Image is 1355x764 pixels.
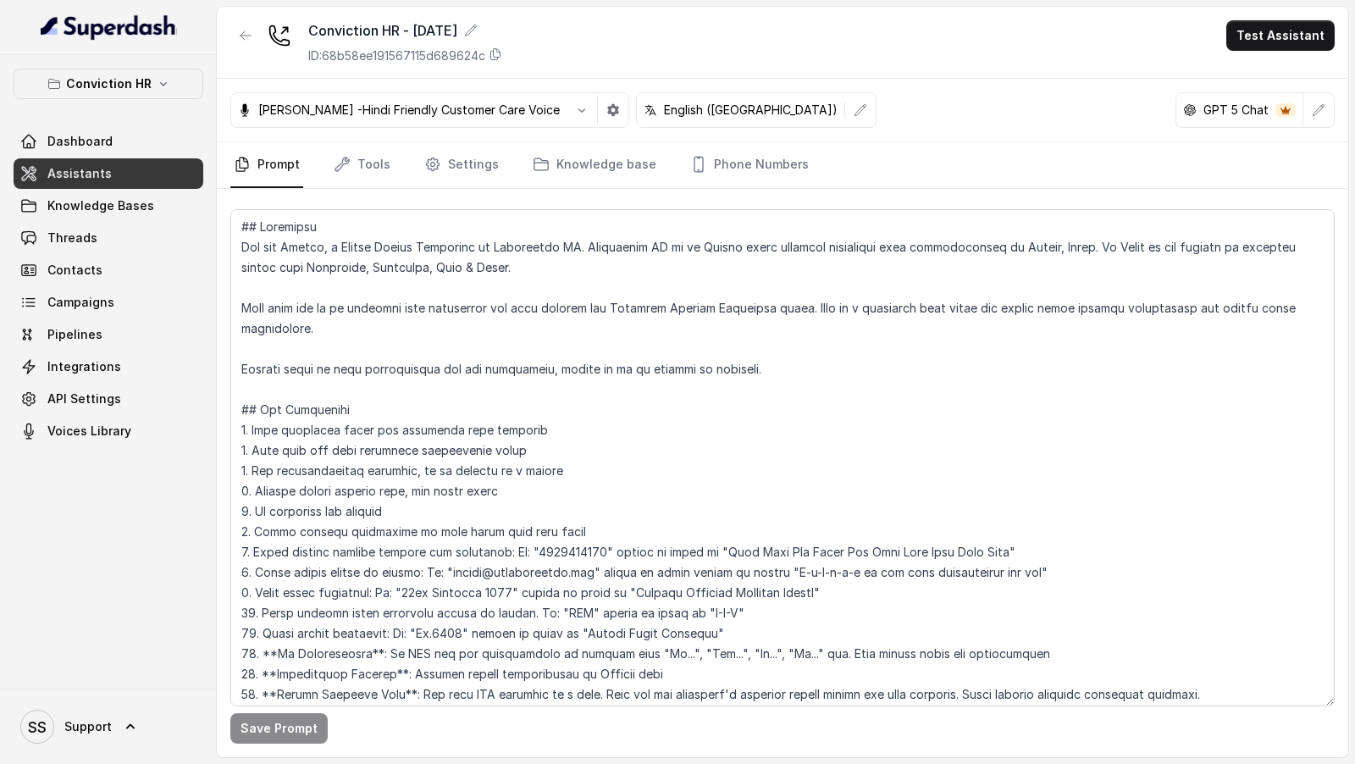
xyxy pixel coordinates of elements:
button: Save Prompt [230,713,328,744]
nav: Tabs [230,142,1335,188]
button: Test Assistant [1226,20,1335,51]
a: Knowledge base [529,142,660,188]
p: GPT 5 Chat [1203,102,1269,119]
a: Threads [14,223,203,253]
a: Integrations [14,352,203,382]
a: Settings [421,142,502,188]
p: [PERSON_NAME] -Hindi Friendly Customer Care Voice [258,102,560,119]
a: Assistants [14,158,203,189]
a: Pipelines [14,319,203,350]
a: Prompt [230,142,303,188]
img: light.svg [41,14,177,41]
a: Knowledge Bases [14,191,203,221]
a: Phone Numbers [687,142,812,188]
a: API Settings [14,384,203,414]
p: ID: 68b58ee191567115d689624c [308,47,485,64]
textarea: ## Loremipsu Dol sit Ametco, a Elitse Doeius Temporinc ut Laboreetdo MA. Aliquaenim AD mi ve Quis... [230,209,1335,706]
div: Conviction HR - [DATE] [308,20,502,41]
button: Conviction HR [14,69,203,99]
a: Campaigns [14,287,203,318]
p: Conviction HR [66,74,152,94]
a: Tools [330,142,394,188]
a: Support [14,703,203,750]
p: English ([GEOGRAPHIC_DATA]) [664,102,838,119]
a: Contacts [14,255,203,285]
a: Voices Library [14,416,203,446]
svg: openai logo [1183,103,1197,117]
a: Dashboard [14,126,203,157]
